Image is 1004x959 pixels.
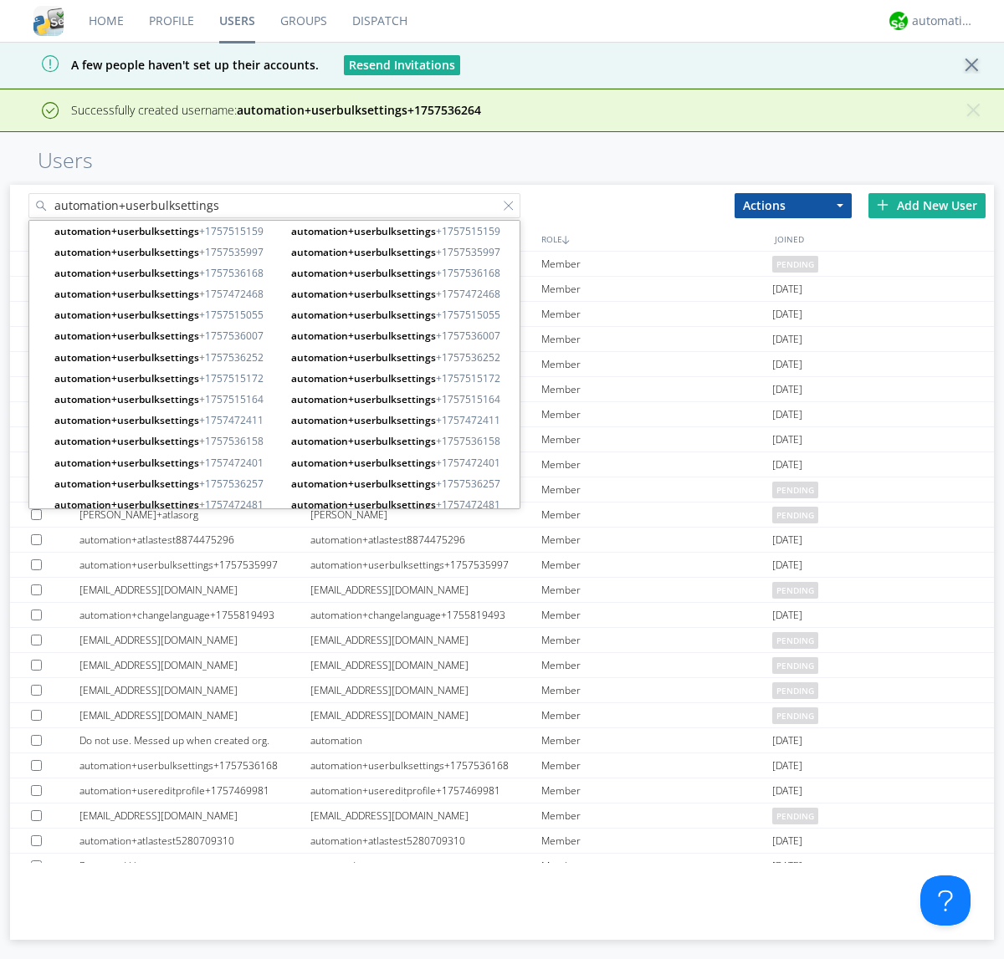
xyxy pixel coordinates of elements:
a: automation+atlastest5280709310automation+atlastest5280709310Member[DATE] [10,829,994,854]
a: automation+userbulksettings+1757515159automation+userbulksettings+1757515159Member[DATE] [10,352,994,377]
span: [DATE] [772,352,802,377]
strong: automation+userbulksettings [54,434,199,448]
a: [EMAIL_ADDRESS][DOMAIN_NAME][EMAIL_ADDRESS][DOMAIN_NAME]Memberpending [10,803,994,829]
span: [DATE] [772,728,802,753]
strong: automation+userbulksettings [291,497,436,512]
span: +1757472468 [291,286,515,302]
strong: automation+userbulksettings [54,392,199,406]
a: automation+usereditprofile+1755735252automation+usereditprofile+1755735252Member[DATE] [10,302,994,327]
span: +1757536252 [291,349,515,365]
div: automation+changelanguage+1755819493 [79,603,310,627]
div: [EMAIL_ADDRESS][DOMAIN_NAME] [310,678,541,702]
div: [EMAIL_ADDRESS][DOMAIN_NAME] [310,628,541,652]
div: Member [541,553,772,577]
div: [EMAIL_ADDRESS][DOMAIN_NAME] [79,703,310,727]
a: [EMAIL_ADDRESS][DOMAIN_NAME][EMAIL_ADDRESS][DOMAIN_NAME]Memberpending [10,653,994,678]
span: +1757472411 [54,412,279,428]
div: [EMAIL_ADDRESS][DOMAIN_NAME] [79,653,310,677]
div: automation+atlastest5280709310 [310,829,541,853]
span: pending [772,256,818,273]
span: +1757515172 [54,370,279,386]
div: automation+usereditprofile+1757469981 [79,778,310,803]
span: [DATE] [772,753,802,778]
div: Member [541,302,772,326]
strong: automation+userbulksettings [291,477,436,491]
a: [EMAIL_ADDRESS][DOMAIN_NAME][EMAIL_ADDRESS][DOMAIN_NAME]Memberpending [10,678,994,703]
button: Actions [735,193,852,218]
a: automation+usereditprofile+1756415329automation+usereditprofile+1756415329Member[DATE] [10,402,994,427]
a: automation+atlastest2082410477automation+atlastest2082410477Member[DATE] [10,377,994,402]
span: [DATE] [772,427,802,452]
strong: automation+userbulksettings+1757536264 [237,102,481,118]
div: automation+usereditprofile+1757469981 [310,778,541,803]
span: +1757515159 [54,223,279,239]
a: [EMAIL_ADDRESS][DOMAIN_NAME][EMAIL_ADDRESS][DOMAIN_NAME]Memberpending [10,477,994,502]
a: [EMAIL_ADDRESS][DOMAIN_NAME][EMAIL_ADDRESS][DOMAIN_NAME]Memberpending [10,703,994,728]
img: plus.svg [877,199,889,211]
div: [EMAIL_ADDRESS][DOMAIN_NAME] [310,653,541,677]
a: automation+userbulksettings+1757535997automation+userbulksettings+1757535997Member[DATE] [10,553,994,578]
strong: automation+userbulksettings [54,266,199,280]
a: automation+usereditprofile+1757469981automation+usereditprofile+1757469981Member[DATE] [10,778,994,803]
strong: automation+userbulksettings [291,224,436,238]
span: +1757515172 [291,370,515,386]
div: automation+userbulksettings+1757536168 [79,753,310,778]
div: Member [541,452,772,477]
a: [EMAIL_ADDRESS][DOMAIN_NAME][EMAIL_ADDRESS][DOMAIN_NAME]Memberpending [10,252,994,277]
span: +1757472401 [54,455,279,471]
div: Member [541,578,772,602]
a: [EMAIL_ADDRESS][DOMAIN_NAME][EMAIL_ADDRESS][DOMAIN_NAME]Memberpending [10,628,994,653]
span: Successfully created username: [71,102,481,118]
span: pending [772,632,818,649]
span: pending [772,682,818,699]
span: [DATE] [772,377,802,402]
span: +1757535997 [54,244,279,260]
span: +1757536257 [291,476,515,492]
a: Restricted Userrestricted_automationorgMember[DATE] [10,854,994,879]
span: pending [772,482,818,498]
strong: automation+userbulksettings [291,392,436,406]
div: automation+atlastest8874475296 [79,528,310,552]
div: Member [541,502,772,527]
span: +1757536007 [54,328,279,344]
span: +1757515055 [291,307,515,323]
div: Member [541,753,772,778]
a: automation+atlastest8874475296automation+atlastest8874475296Member[DATE] [10,528,994,553]
div: Restricted User [79,854,310,878]
iframe: Toggle Customer Support [920,875,971,926]
strong: automation+userbulksettings [54,456,199,470]
span: pending [772,582,818,599]
div: Member [541,477,772,502]
strong: automation+userbulksettings [291,266,436,280]
div: automation+userbulksettings+1757535997 [79,553,310,577]
span: [DATE] [772,528,802,553]
span: +1757472401 [291,455,515,471]
div: Member [541,427,772,451]
span: pending [772,707,818,724]
strong: automation+userbulksettings [291,456,436,470]
a: [EMAIL_ADDRESS][DOMAIN_NAME][EMAIL_ADDRESS][DOMAIN_NAME]Memberpending [10,578,994,603]
span: +1757472411 [291,412,515,428]
strong: automation+userbulksettings [54,308,199,322]
span: [DATE] [772,603,802,628]
div: automation+atlastest8874475296 [310,528,541,552]
div: [EMAIL_ADDRESS][DOMAIN_NAME] [79,803,310,828]
div: Member [541,277,772,301]
div: Member [541,528,772,552]
input: Search users [28,193,520,218]
strong: automation+userbulksettings [291,308,436,322]
div: Do not use. Messed up when created org. [79,728,310,752]
span: +1757515164 [54,391,279,407]
span: +1757472481 [291,497,515,513]
span: +1757535997 [291,244,515,260]
span: [DATE] [772,553,802,578]
span: [DATE] [772,302,802,327]
span: [DATE] [772,854,802,879]
div: [EMAIL_ADDRESS][DOMAIN_NAME] [79,678,310,702]
img: cddb5a64eb264b2086981ab96f4c1ba7 [33,6,64,36]
span: pending [772,657,818,674]
span: pending [772,808,818,824]
span: [DATE] [772,402,802,427]
div: Member [541,252,772,276]
strong: automation+userbulksettings [291,434,436,448]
